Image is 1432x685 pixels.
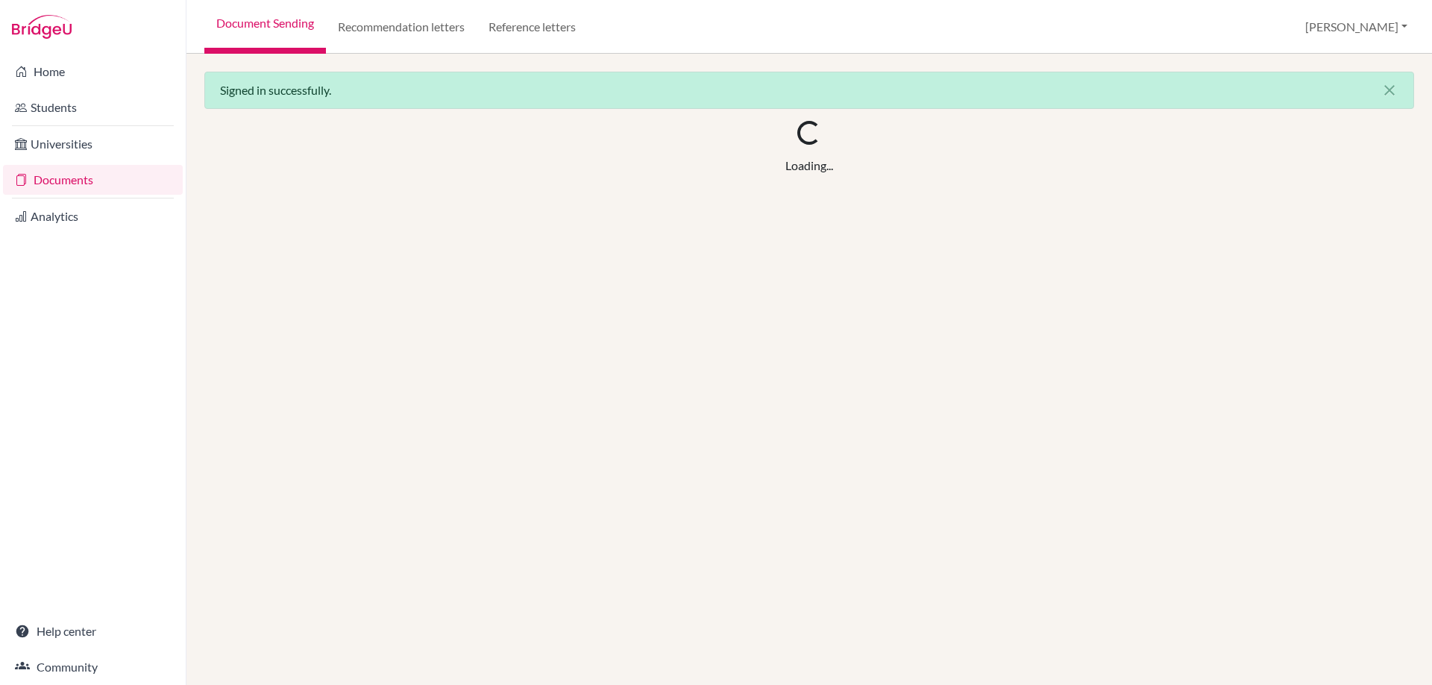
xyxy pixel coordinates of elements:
[3,165,183,195] a: Documents
[3,57,183,87] a: Home
[3,93,183,122] a: Students
[204,72,1414,109] div: Signed in successfully.
[12,15,72,39] img: Bridge-U
[3,652,183,682] a: Community
[3,616,183,646] a: Help center
[3,201,183,231] a: Analytics
[1298,13,1414,41] button: [PERSON_NAME]
[1366,72,1413,108] button: Close
[1381,81,1398,99] i: close
[785,157,833,175] div: Loading...
[3,129,183,159] a: Universities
